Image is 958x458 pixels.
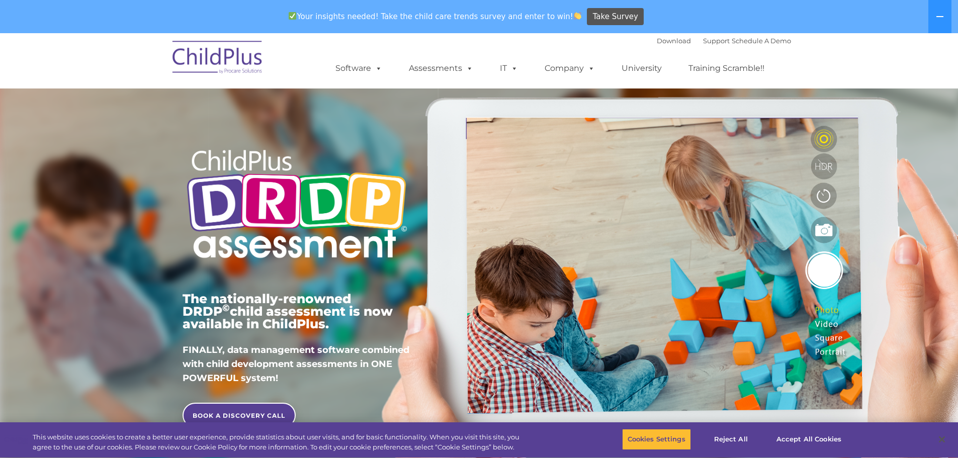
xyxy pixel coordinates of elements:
[612,58,672,78] a: University
[535,58,605,78] a: Company
[183,344,409,384] span: FINALLY, data management software combined with child development assessments in ONE POWERFUL sys...
[183,291,393,331] span: The nationally-renowned DRDP child assessment is now available in ChildPlus.
[657,37,791,45] font: |
[931,428,953,450] button: Close
[183,403,296,428] a: BOOK A DISCOVERY CALL
[593,8,638,26] span: Take Survey
[657,37,691,45] a: Download
[678,58,774,78] a: Training Scramble!!
[574,12,581,20] img: 👏
[771,429,847,450] button: Accept All Cookies
[325,58,392,78] a: Software
[587,8,644,26] a: Take Survey
[222,302,230,314] sup: ©
[33,432,527,452] div: This website uses cookies to create a better user experience, provide statistics about user visit...
[622,429,691,450] button: Cookies Settings
[167,34,268,84] img: ChildPlus by Procare Solutions
[183,136,411,275] img: Copyright - DRDP Logo Light
[285,7,586,26] span: Your insights needed! Take the child care trends survey and enter to win!
[700,429,762,450] button: Reject All
[703,37,730,45] a: Support
[732,37,791,45] a: Schedule A Demo
[289,12,296,20] img: ✅
[490,58,528,78] a: IT
[399,58,483,78] a: Assessments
